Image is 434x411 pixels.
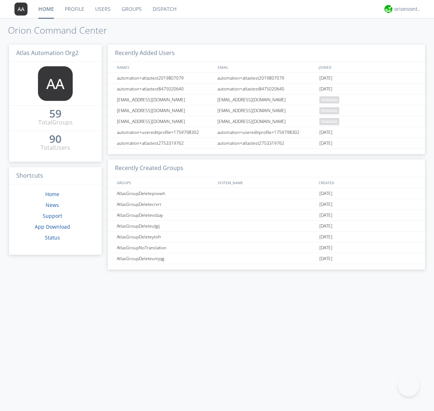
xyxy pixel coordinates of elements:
div: 59 [49,110,61,117]
img: 373638.png [14,3,27,16]
span: [DATE] [319,73,332,84]
span: [DATE] [319,84,332,94]
span: Atlas Automation Org2 [16,49,78,57]
a: Support [43,212,62,219]
a: AtlasGroupDeletepnowh[DATE] [108,188,425,199]
div: AtlasGroupDeleteulgij [115,221,215,231]
div: GROUPS [115,177,214,188]
h3: Recently Created Groups [108,160,425,177]
span: [DATE] [319,138,332,149]
span: [DATE] [319,232,332,242]
div: EMAIL [216,62,317,72]
span: [DATE] [319,127,332,138]
a: automation+usereditprofile+1759798302automation+usereditprofile+1759798302[DATE] [108,127,425,138]
div: automation+atlastest2019807079 [115,73,215,83]
a: AtlasGroupDeleteytofr[DATE] [108,232,425,242]
div: AtlasGroupDeletevsbay [115,210,215,220]
div: [EMAIL_ADDRESS][DOMAIN_NAME] [216,105,318,116]
div: [EMAIL_ADDRESS][DOMAIN_NAME] [216,94,318,105]
div: automation+atlastest8475020640 [115,84,215,94]
a: automation+atlastest2753319762automation+atlastest2753319762[DATE] [108,138,425,149]
div: NAMES [115,62,214,72]
img: 29d36aed6fa347d5a1537e7736e6aa13 [384,5,392,13]
a: AtlasGroupNoTranslation[DATE] [108,242,425,253]
span: pending [319,118,339,125]
a: News [46,202,59,208]
a: automation+atlastest2019807079automation+atlastest2019807079[DATE] [108,73,425,84]
span: [DATE] [319,221,332,232]
div: [EMAIL_ADDRESS][DOMAIN_NAME] [115,94,215,105]
iframe: Toggle Customer Support [398,375,420,397]
span: pending [319,107,339,114]
a: [EMAIL_ADDRESS][DOMAIN_NAME][EMAIL_ADDRESS][DOMAIN_NAME]pending [108,116,425,127]
div: AtlasGroupDeletepnowh [115,188,215,199]
span: pending [319,96,339,103]
a: 90 [49,135,61,144]
span: [DATE] [319,199,332,210]
a: App Download [35,223,70,230]
a: AtlasGroupDeletecrvrr[DATE] [108,199,425,210]
a: AtlasGroupDeleteulgij[DATE] [108,221,425,232]
span: [DATE] [319,188,332,199]
a: Home [45,191,59,198]
div: 90 [49,135,61,143]
div: AtlasGroupDeletecrvrr [115,199,215,209]
span: [DATE] [319,210,332,221]
div: AtlasGroupDeleteytofr [115,232,215,242]
div: JOINED [317,62,418,72]
span: [DATE] [319,242,332,253]
a: 59 [49,110,61,118]
a: AtlasGroupDeletevsbay[DATE] [108,210,425,221]
div: automation+atlastest2753319762 [115,138,215,148]
div: orionvontas+atlas+automation+org2 [394,5,421,13]
div: AtlasGroupNoTranslation [115,242,215,253]
div: Total Groups [38,118,73,127]
div: [EMAIL_ADDRESS][DOMAIN_NAME] [216,116,318,127]
div: [EMAIL_ADDRESS][DOMAIN_NAME] [115,116,215,127]
a: AtlasGroupDeleteumjqg[DATE] [108,253,425,264]
div: automation+atlastest8475020640 [216,84,318,94]
h3: Recently Added Users [108,45,425,62]
span: [DATE] [319,253,332,264]
h3: Shortcuts [9,167,102,185]
img: 373638.png [38,66,73,101]
a: [EMAIL_ADDRESS][DOMAIN_NAME][EMAIL_ADDRESS][DOMAIN_NAME]pending [108,105,425,116]
a: automation+atlastest8475020640automation+atlastest8475020640[DATE] [108,84,425,94]
div: [EMAIL_ADDRESS][DOMAIN_NAME] [115,105,215,116]
div: automation+usereditprofile+1759798302 [216,127,318,137]
div: AtlasGroupDeleteumjqg [115,253,215,264]
a: [EMAIL_ADDRESS][DOMAIN_NAME][EMAIL_ADDRESS][DOMAIN_NAME]pending [108,94,425,105]
div: automation+atlastest2019807079 [216,73,318,83]
a: Status [45,234,60,241]
div: CREATED [317,177,418,188]
div: automation+usereditprofile+1759798302 [115,127,215,137]
div: Total Users [41,144,70,152]
div: SYSTEM_NAME [216,177,317,188]
div: automation+atlastest2753319762 [216,138,318,148]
